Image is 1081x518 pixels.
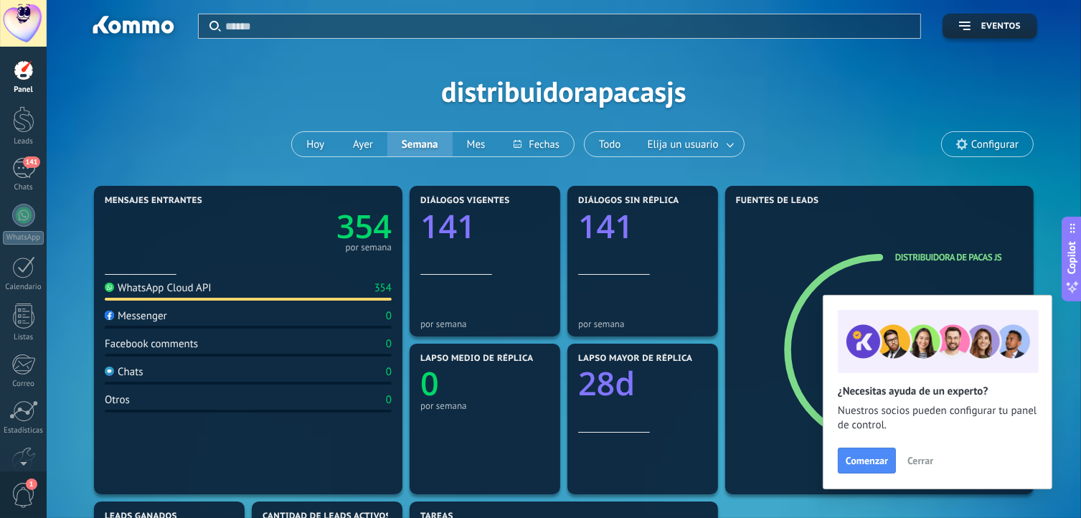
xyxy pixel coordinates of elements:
div: Calendario [3,283,44,292]
a: 354 [248,204,392,248]
text: 141 [578,204,633,248]
span: 141 [23,156,39,168]
a: Distribuidora de pacas js [895,251,1001,263]
text: 28d [578,362,635,406]
span: Elija un usuario [645,135,722,154]
span: Diálogos sin réplica [578,196,679,206]
div: Otros [105,393,130,407]
button: Cerrar [901,450,940,471]
div: Estadísticas [3,426,44,435]
div: por semana [578,319,707,329]
div: Leads [3,137,44,146]
h2: ¿Necesitas ayuda de un experto? [838,385,1037,398]
text: 354 [336,204,392,248]
button: Fechas [499,132,573,156]
span: Fuentes de leads [736,196,819,206]
span: Eventos [981,22,1021,32]
div: Panel [3,85,44,95]
span: Configurar [971,138,1019,151]
button: Todo [585,132,636,156]
button: Ayer [339,132,387,156]
div: por semana [345,244,392,251]
div: Chats [105,365,143,379]
img: WhatsApp Cloud API [105,283,114,292]
img: Chats [105,367,114,376]
div: WhatsApp [3,231,44,245]
div: WhatsApp Cloud API [105,281,212,295]
div: por semana [420,319,549,329]
div: Listas [3,333,44,342]
div: Facebook comments [105,337,198,351]
button: Elija un usuario [636,132,744,156]
button: Comenzar [838,448,896,474]
div: Messenger [105,309,167,323]
span: Nuestros socios pueden configurar tu panel de control. [838,404,1037,433]
div: 0 [386,309,392,323]
button: Eventos [943,14,1037,39]
button: Semana [387,132,453,156]
button: Mes [453,132,500,156]
div: por semana [420,400,549,411]
text: 0 [420,362,439,406]
div: 0 [386,393,392,407]
div: 354 [374,281,392,295]
span: Lapso medio de réplica [420,354,534,364]
button: Hoy [292,132,339,156]
span: Mensajes entrantes [105,196,202,206]
div: Correo [3,380,44,389]
span: Copilot [1065,242,1080,275]
span: Cerrar [907,456,933,466]
img: Messenger [105,311,114,320]
div: 0 [386,365,392,379]
text: 141 [420,204,476,248]
span: Diálogos vigentes [420,196,510,206]
span: Comenzar [846,456,888,466]
a: 28d [578,362,707,406]
div: 0 [386,337,392,351]
span: 1 [26,479,37,490]
div: Chats [3,183,44,192]
span: Lapso mayor de réplica [578,354,692,364]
